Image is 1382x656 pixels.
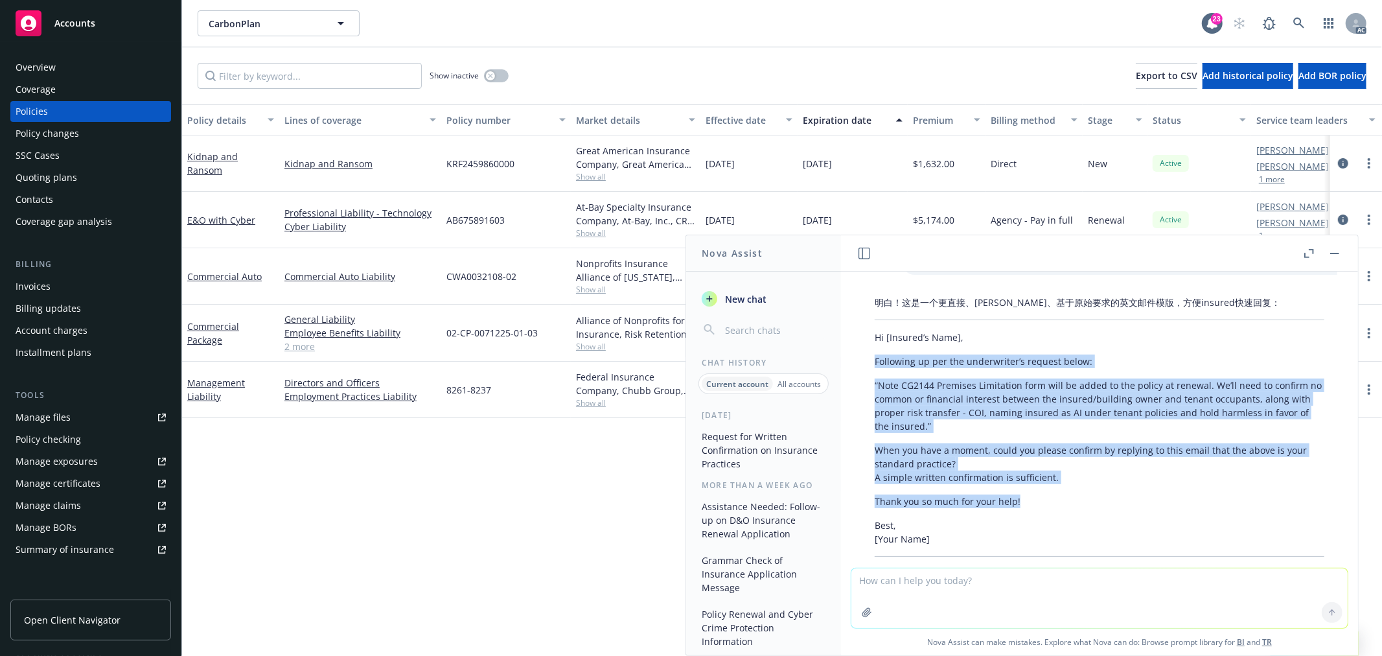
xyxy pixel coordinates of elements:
div: Billing updates [16,298,81,319]
a: more [1361,325,1377,341]
a: Contacts [10,189,171,210]
div: Coverage [16,79,56,100]
div: Billing [10,258,171,271]
a: General Liability [284,312,436,326]
button: CarbonPlan [198,10,360,36]
span: $5,174.00 [913,213,954,227]
span: Show all [576,397,695,408]
a: Coverage [10,79,171,100]
a: Invoices [10,276,171,297]
p: 明白！这是一个更直接、[PERSON_NAME]、基于原始要求的英文邮件模版，方便insured快速回复： [875,296,1324,309]
button: Status [1147,104,1251,135]
div: Policy number [446,113,551,127]
a: Manage exposures [10,451,171,472]
button: Billing method [985,104,1083,135]
button: Assistance Needed: Follow-up on D&O Insurance Renewal Application [697,496,831,545]
div: Effective date [706,113,778,127]
div: Stage [1088,113,1128,127]
h1: Nova Assist [702,246,763,260]
span: Export to CSV [1136,69,1197,82]
span: CWA0032108-02 [446,270,516,283]
a: Kidnap and Ransom [187,150,238,176]
a: TR [1262,637,1272,648]
div: Policy changes [16,123,79,144]
div: Account charges [16,320,87,341]
a: Coverage gap analysis [10,211,171,232]
a: [PERSON_NAME] [1256,143,1329,157]
span: Nova Assist can make mistakes. Explore what Nova can do: Browse prompt library for and [846,629,1353,655]
span: CarbonPlan [209,17,321,30]
div: Premium [913,113,966,127]
a: more [1361,268,1377,284]
a: Commercial Auto Liability [284,270,436,283]
button: Request for Written Confirmation on Insurance Practices [697,426,831,474]
div: Overview [16,57,56,78]
div: At-Bay Specialty Insurance Company, At-Bay, Inc., CRC Group [576,200,695,228]
p: When you have a moment, could you please confirm by replying to this email that the above is your... [875,443,1324,484]
input: Search chats [722,321,825,339]
div: Manage certificates [16,473,100,494]
div: Quoting plans [16,167,77,188]
a: Manage BORs [10,517,171,538]
span: Show inactive [430,70,479,81]
span: [DATE] [706,213,735,227]
div: Alliance of Nonprofits for Insurance, Risk Retention Group, Inc., Nonprofits Insurance Alliance o... [576,314,695,341]
button: Expiration date [798,104,908,135]
span: Active [1158,214,1184,226]
p: “Note CG2144 Premises Limitation form will be added to the policy at renewal. We’ll need to confi... [875,379,1324,433]
span: AB675891603 [446,213,505,227]
a: Professional Liability - Technology [284,206,436,220]
a: Directors and Officers [284,376,436,390]
div: Expiration date [803,113,888,127]
a: Summary of insurance [10,539,171,560]
div: Status [1153,113,1232,127]
button: Stage [1083,104,1147,135]
p: All accounts [777,379,821,390]
a: Policy checking [10,429,171,450]
button: Policy number [441,104,571,135]
a: Quoting plans [10,167,171,188]
a: Manage claims [10,495,171,516]
div: Great American Insurance Company, Great American Insurance Group [576,144,695,171]
a: BI [1237,637,1245,648]
p: Current account [706,379,768,390]
a: Start snowing [1227,10,1252,36]
div: [DATE] [686,410,841,421]
span: KRF2459860000 [446,157,514,170]
p: Best, [Your Name] [875,519,1324,546]
a: Switch app [1316,10,1342,36]
div: Market details [576,113,681,127]
a: Employment Practices Liability [284,390,436,403]
a: Overview [10,57,171,78]
div: Manage BORs [16,517,76,538]
a: Policies [10,101,171,122]
p: Following up per the underwriter’s request below: [875,355,1324,368]
button: Effective date [700,104,798,135]
span: Add BOR policy [1298,69,1366,82]
a: Commercial Auto [187,270,262,283]
a: circleInformation [1335,156,1351,171]
a: SSC Cases [10,145,171,166]
button: Lines of coverage [279,104,441,135]
div: Invoices [16,276,51,297]
div: Federal Insurance Company, Chubb Group, RT Specialty Insurance Services, LLC (RSG Specialty, LLC) [576,370,695,397]
span: Renewal [1088,213,1125,227]
a: circleInformation [1335,212,1351,228]
p: Hi [Insured’s Name], [875,331,1324,344]
div: Tools [10,389,171,402]
div: Analytics hub [10,586,171,599]
div: Lines of coverage [284,113,422,127]
a: [PERSON_NAME] [1256,216,1329,229]
div: Policy checking [16,429,81,450]
a: Report a Bug [1256,10,1282,36]
a: Account charges [10,320,171,341]
div: Contacts [16,189,53,210]
input: Filter by keyword... [198,63,422,89]
button: Policy Renewal and Cyber Crime Protection Information [697,603,831,652]
a: Policy changes [10,123,171,144]
div: Policy details [187,113,260,127]
button: Policy details [182,104,279,135]
span: Show all [576,228,695,239]
a: Cyber Liability [284,220,436,233]
a: Kidnap and Ransom [284,157,436,170]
